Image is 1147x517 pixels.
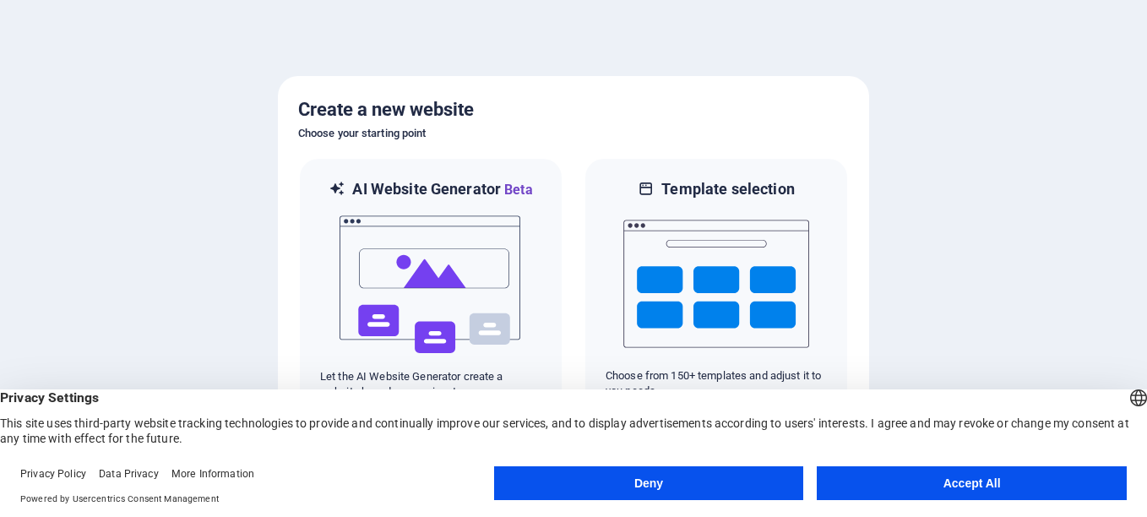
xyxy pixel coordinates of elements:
span: Beta [501,182,533,198]
div: Template selectionChoose from 150+ templates and adjust it to you needs. [584,157,849,422]
p: Let the AI Website Generator create a website based on your input. [320,369,541,400]
h6: Choose your starting point [298,123,849,144]
h6: Template selection [661,179,794,199]
div: AI Website GeneratorBetaaiLet the AI Website Generator create a website based on your input. [298,157,563,422]
h6: AI Website Generator [352,179,532,200]
img: ai [338,200,524,369]
p: Choose from 150+ templates and adjust it to you needs. [606,368,827,399]
h5: Create a new website [298,96,849,123]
